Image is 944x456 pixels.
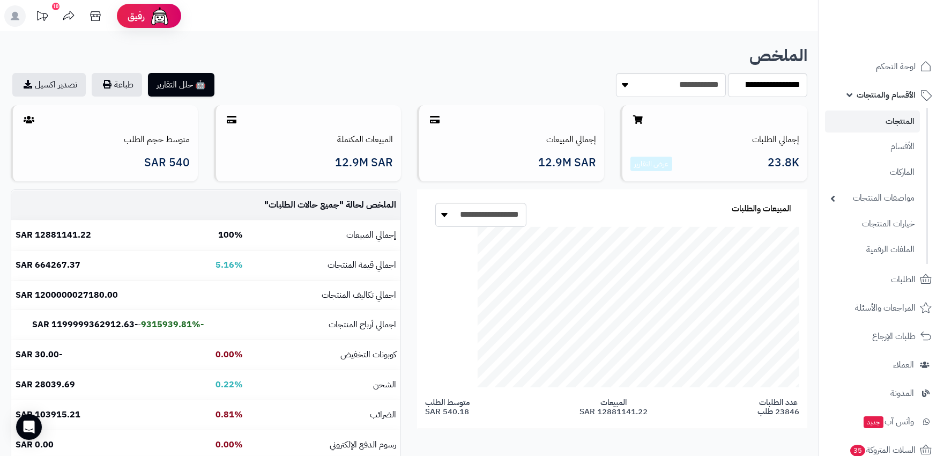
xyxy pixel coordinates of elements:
[825,380,938,406] a: المدونة
[425,398,470,416] span: متوسط الطلب 540.18 SAR
[891,272,916,287] span: الطلبات
[215,348,243,361] b: 0.00%
[247,400,400,430] td: الضرائب
[825,295,938,321] a: المراجعات والأسئلة
[215,438,243,451] b: 0.00%
[749,43,807,68] b: الملخص
[11,310,208,340] td: -
[863,414,914,429] span: وآتس آب
[215,259,243,271] b: 5.16%
[876,59,916,74] span: لوحة التحكم
[16,289,118,301] b: 1200000027180.00 SAR
[144,157,190,169] span: 540 SAR
[141,318,204,331] b: -9315939.81%
[12,73,86,97] a: تصدير اكسيل
[893,357,914,372] span: العملاء
[579,398,648,416] span: المبيعات 12881141.22 SAR
[538,157,596,169] span: 12.9M SAR
[752,133,799,146] a: إجمالي الطلبات
[16,378,75,391] b: 28039.69 SAR
[337,133,393,146] a: المبيعات المكتملة
[28,5,55,30] a: تحديثات المنصة
[247,220,400,250] td: إجمالي المبيعات
[247,310,400,340] td: اجمالي أرباح المنتجات
[215,408,243,421] b: 0.81%
[825,161,920,184] a: الماركات
[857,87,916,102] span: الأقسام والمنتجات
[16,229,91,241] b: 12881141.22 SAR
[825,409,938,435] a: وآتس آبجديد
[247,340,400,370] td: كوبونات التخفيض
[218,229,243,241] b: 100%
[16,348,62,361] b: -30.00 SAR
[825,267,938,292] a: الطلبات
[247,370,400,400] td: الشحن
[872,329,916,344] span: طلبات الإرجاع
[215,378,243,391] b: 0.22%
[16,408,80,421] b: 103915.21 SAR
[92,73,142,97] button: طباعة
[825,187,920,210] a: مواصفات المنتجات
[32,318,138,331] b: -1199999362912.63 SAR
[128,10,145,23] span: رفيق
[335,157,393,169] span: 12.9M SAR
[124,133,190,146] a: متوسط حجم الطلب
[890,386,914,401] span: المدونة
[149,5,170,27] img: ai-face.png
[52,3,60,10] div: 10
[825,54,938,79] a: لوحة التحكم
[148,73,214,97] button: 🤖 حلل التقارير
[634,158,668,170] a: عرض التقارير
[825,323,938,349] a: طلبات الإرجاع
[825,352,938,378] a: العملاء
[546,133,596,146] a: إجمالي المبيعات
[825,135,920,158] a: الأقسام
[16,259,80,271] b: 664267.37 SAR
[768,157,799,172] span: 23.8K
[16,438,54,451] b: 0.00 SAR
[269,198,339,211] span: جميع حالات الطلبات
[247,251,400,280] td: اجمالي قيمة المنتجات
[855,300,916,315] span: المراجعات والأسئلة
[732,204,791,214] h3: المبيعات والطلبات
[825,212,920,236] a: خيارات المنتجات
[16,414,42,440] div: Open Intercom Messenger
[825,238,920,261] a: الملفات الرقمية
[247,281,400,310] td: اجمالي تكاليف المنتجات
[757,398,799,416] span: عدد الطلبات 23846 طلب
[247,190,400,220] td: الملخص لحالة " "
[864,416,883,428] span: جديد
[825,111,920,133] a: المنتجات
